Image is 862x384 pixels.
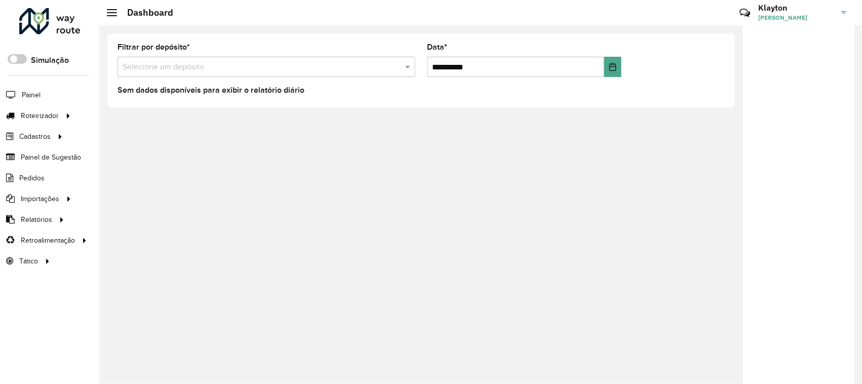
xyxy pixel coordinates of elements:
[758,13,834,22] span: [PERSON_NAME]
[734,2,756,24] a: Contato Rápido
[117,84,304,96] label: Sem dados disponíveis para exibir o relatório diário
[19,173,45,183] span: Pedidos
[21,235,75,246] span: Retroalimentação
[21,152,81,163] span: Painel de Sugestão
[604,57,621,77] button: Choose Date
[21,110,59,121] span: Roteirizador
[19,256,38,266] span: Tático
[117,41,190,53] label: Filtrar por depósito
[427,41,448,53] label: Data
[22,90,41,100] span: Painel
[21,214,52,225] span: Relatórios
[758,3,834,13] h3: Klayton
[117,7,173,18] h2: Dashboard
[31,54,69,66] label: Simulação
[21,194,59,204] span: Importações
[19,131,51,142] span: Cadastros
